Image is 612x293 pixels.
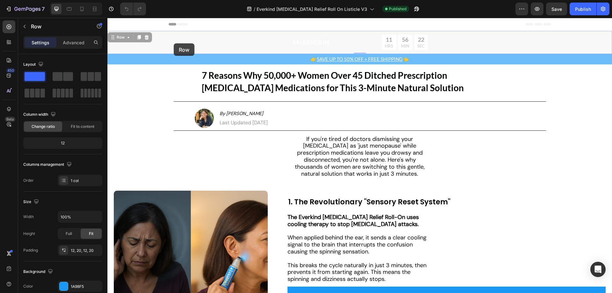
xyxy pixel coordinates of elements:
[120,3,146,15] div: Undo/Redo
[187,117,317,160] span: If you're tired of doctors dismissing your [MEDICAL_DATA] as 'just menopause' while prescription ...
[23,247,38,253] div: Padding
[180,195,311,210] strong: The Everkind [MEDICAL_DATA] Relief Roll-On uses cooling therapy to stop [MEDICAL_DATA] attacks.
[310,26,317,31] p: SEC
[185,21,222,28] span: SALE ENDS IN
[294,18,302,26] div: 56
[107,18,612,293] iframe: Design area
[42,5,45,13] p: 7
[23,178,34,183] div: Order
[58,211,102,223] input: Auto
[5,117,15,122] div: Beta
[23,160,73,169] div: Columns management
[31,23,85,30] p: Row
[590,262,606,277] div: Open Intercom Messenger
[23,198,40,206] div: Size
[87,91,106,110] img: gempages_557103489201734849-8e735f51-39c9-49cf-8e40-2cc09ab64e02.jpg
[181,179,343,189] strong: 1. The Revolutionary "Sensory Reset System"
[203,38,209,44] span: 👉
[209,38,301,44] span: 👈
[25,139,101,148] div: 12
[277,26,286,31] p: HRS
[71,178,101,184] div: 1 col
[23,283,33,289] div: Color
[71,248,101,253] div: 12, 20, 12, 20
[23,214,34,220] div: Width
[71,284,101,289] div: 1A98F5
[66,231,72,237] span: Full
[32,124,55,129] span: Change ratio
[112,92,156,99] i: By [PERSON_NAME]
[570,3,596,15] button: Publish
[8,17,18,22] div: Row
[551,6,562,12] span: Save
[23,267,54,276] div: Background
[71,124,94,129] span: Fit to content
[209,38,295,44] u: SAVE UP TO 50% OFF + FREE SHIPPING
[546,3,567,15] button: Save
[23,60,45,69] div: Layout
[180,216,319,238] span: When applied behind the ear, it sends a clear cooling signal to the brain that interrupts the con...
[254,6,255,12] span: /
[209,38,301,44] a: SAVE UP TO 50% OFF + FREE SHIPPING👈
[32,39,49,46] p: Settings
[389,6,406,12] span: Published
[277,18,286,26] div: 11
[63,39,84,46] p: Advanced
[310,18,317,26] div: 22
[23,110,57,119] div: Column width
[23,231,35,237] div: Height
[575,6,591,12] div: Publish
[6,68,15,73] div: 450
[180,244,319,265] span: This breaks the cycle naturally in just 3 minutes, then prevents it from starting again. This mea...
[89,231,93,237] span: Fit
[257,6,367,12] span: Everkind [MEDICAL_DATA] Relief Roll On Listicle V3
[112,102,160,108] p: Last Updated [DATE]
[294,26,302,31] p: MIN
[94,52,356,75] strong: 7 Reasons Why 50,000+ Women Over 45 Ditched Prescription [MEDICAL_DATA] Medications for This 3-Mi...
[3,3,47,15] button: 7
